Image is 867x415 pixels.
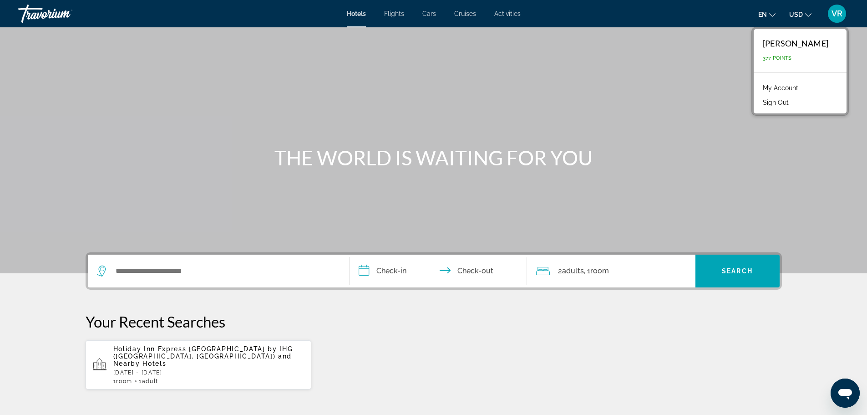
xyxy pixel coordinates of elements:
[562,266,584,275] span: Adults
[347,10,366,17] a: Hotels
[789,8,811,21] button: Change currency
[831,379,860,408] iframe: Button to launch messaging window
[116,378,132,384] span: Room
[695,255,780,287] button: Search
[832,9,842,18] span: VR
[86,313,782,331] p: Your Recent Searches
[494,10,521,17] a: Activities
[88,255,780,287] div: Search widget
[758,97,793,108] button: Sign Out
[113,353,292,367] span: and Nearby Hotels
[384,10,404,17] a: Flights
[86,340,312,390] button: Holiday Inn Express [GEOGRAPHIC_DATA] by IHG ([GEOGRAPHIC_DATA], [GEOGRAPHIC_DATA]) and Nearby Ho...
[763,55,792,61] span: 377 Points
[18,2,109,26] a: Travorium
[584,265,609,277] span: , 1
[789,11,803,18] span: USD
[763,38,828,48] div: [PERSON_NAME]
[139,378,158,384] span: 1
[558,265,584,277] span: 2
[113,378,132,384] span: 1
[825,4,849,23] button: User Menu
[142,378,158,384] span: Adult
[758,82,803,94] a: My Account
[722,267,753,275] span: Search
[263,146,604,169] h1: THE WORLD IS WAITING FOR YOU
[590,266,609,275] span: Room
[527,255,695,287] button: Travelers: 2 adults, 0 children
[758,8,776,21] button: Change language
[113,345,293,360] span: Holiday Inn Express [GEOGRAPHIC_DATA] by IHG ([GEOGRAPHIC_DATA], [GEOGRAPHIC_DATA])
[350,255,527,287] button: Check in and out dates
[422,10,436,17] a: Cars
[454,10,476,17] a: Cruises
[758,11,767,18] span: en
[113,369,304,376] p: [DATE] - [DATE]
